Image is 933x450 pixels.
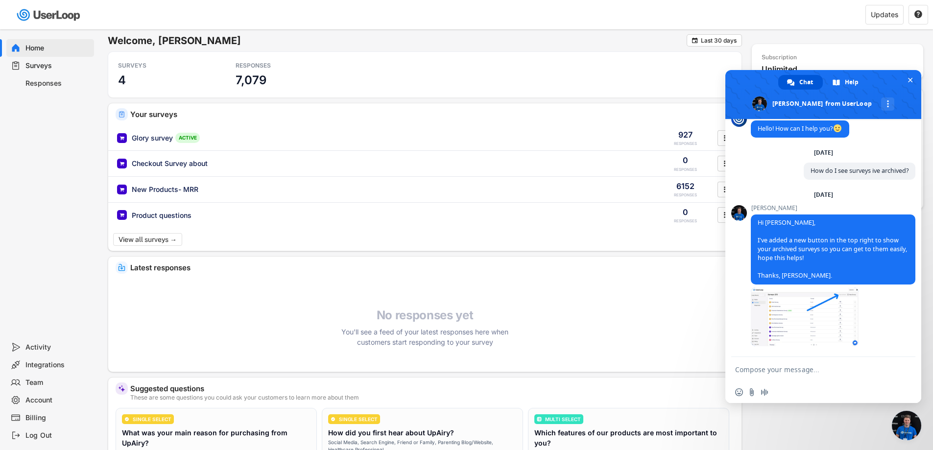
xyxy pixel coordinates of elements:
[118,62,206,70] div: SURVEYS
[814,192,833,198] div: [DATE]
[892,411,921,440] a: Close chat
[118,264,125,271] img: IncomingMajor.svg
[735,357,892,381] textarea: Compose your message...
[719,156,729,171] button: 
[811,166,909,175] span: How do I see surveys ive archived?
[762,54,797,62] div: Subscription
[723,158,725,168] text: 
[113,233,182,246] button: View all surveys →
[845,75,859,90] span: Help
[132,211,191,220] div: Product questions
[130,264,734,271] div: Latest responses
[15,5,84,25] img: userloop-logo-01.svg
[130,111,734,118] div: Your surveys
[719,182,729,197] button: 
[331,417,335,422] img: CircleTickMinorWhite.svg
[122,427,311,448] div: What was your main reason for purchasing from UpAiry?
[25,413,90,423] div: Billing
[124,417,129,422] img: CircleTickMinorWhite.svg
[758,124,842,133] span: Hello! How can I help you?
[676,181,694,191] div: 6152
[537,417,542,422] img: ListMajor.svg
[108,34,687,47] h6: Welcome, [PERSON_NAME]
[132,185,198,194] div: New Products- MRR
[701,38,737,44] div: Last 30 days
[735,388,743,396] span: Insert an emoji
[328,427,454,438] div: How did you first hear about UpAiry?
[337,327,513,347] div: You'll see a feed of your latest responses here when customers start responding to your survey
[236,72,266,88] h3: 7,079
[814,150,833,156] div: [DATE]
[751,205,915,212] span: [PERSON_NAME]
[25,61,90,71] div: Surveys
[337,308,513,323] h4: No responses yet
[25,79,90,88] div: Responses
[719,208,729,222] button: 
[25,44,90,53] div: Home
[683,155,688,166] div: 0
[118,72,126,88] h3: 4
[691,37,698,44] button: 
[719,131,729,145] button: 
[723,210,725,220] text: 
[778,75,823,90] a: Chat
[762,64,918,74] div: Unlimited
[758,218,907,280] span: Hi [PERSON_NAME], I've added a new button in the top right to show your archived surveys so you c...
[871,11,898,18] div: Updates
[748,388,756,396] span: Send a file
[133,417,171,422] div: SINGLE SELECT
[914,10,922,19] text: 
[25,378,90,387] div: Team
[339,417,378,422] div: SINGLE SELECT
[25,396,90,405] div: Account
[118,385,125,392] img: MagicMajor%20%28Purple%29.svg
[905,75,915,85] span: Close chat
[914,10,923,19] button: 
[132,133,173,143] div: Glory survey
[824,75,868,90] a: Help
[25,431,90,440] div: Log Out
[674,141,697,146] div: RESPONSES
[678,129,693,140] div: 927
[25,343,90,352] div: Activity
[545,417,581,422] div: MULTI SELECT
[761,388,768,396] span: Audio message
[674,192,697,198] div: RESPONSES
[799,75,813,90] span: Chat
[683,207,688,217] div: 0
[674,167,697,172] div: RESPONSES
[723,133,725,143] text: 
[674,218,697,224] div: RESPONSES
[692,37,698,44] text: 
[130,395,734,401] div: These are some questions you could ask your customers to learn more about them
[130,385,734,392] div: Suggested questions
[132,159,208,168] div: Checkout Survey about
[175,133,200,143] div: ACTIVE
[25,360,90,370] div: Integrations
[236,62,324,70] div: RESPONSES
[723,184,725,194] text: 
[534,427,723,448] div: Which features of our products are most important to you?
